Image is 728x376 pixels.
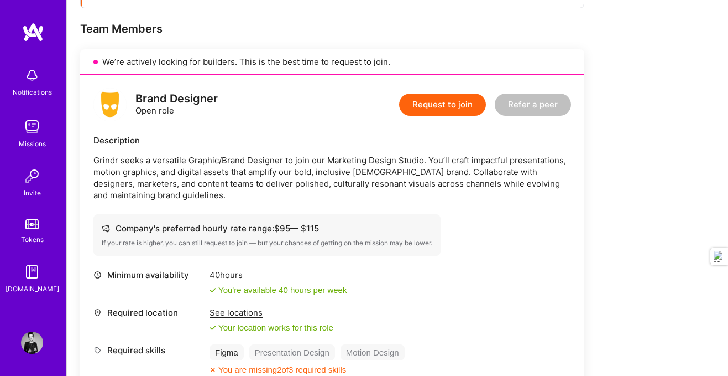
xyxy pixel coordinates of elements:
img: User Avatar [21,332,43,354]
button: Request to join [399,94,486,116]
div: Description [93,135,571,146]
p: Grindr seeks a versatile Graphic/Brand Designer to join our Marketing Design Studio. You’ll craft... [93,154,571,201]
div: Your location works for this role [210,322,333,333]
img: guide book [21,261,43,283]
div: If your rate is higher, you can still request to join — but your chances of getting on the missio... [102,239,432,248]
div: [DOMAIN_NAME] [6,283,59,295]
div: Open role [135,93,218,116]
div: Figma [210,344,244,360]
button: Refer a peer [495,94,571,116]
div: Motion Design [341,344,405,360]
div: See locations [210,307,333,318]
div: Required skills [93,344,204,356]
img: logo [93,88,127,121]
div: We’re actively looking for builders. This is the best time to request to join. [80,49,584,75]
img: tokens [25,219,39,229]
img: bell [21,64,43,86]
img: logo [22,22,44,42]
div: Tokens [21,234,44,245]
div: You are missing 2 of 3 required skills [218,364,346,375]
div: Required location [93,307,204,318]
div: Team Members [80,22,584,36]
i: icon Check [210,325,216,331]
div: 40 hours [210,269,347,281]
i: icon CloseOrange [210,367,216,373]
div: Notifications [13,86,52,98]
div: Invite [24,187,41,199]
div: You're available 40 hours per week [210,284,347,296]
div: Company's preferred hourly rate range: $ 95 — $ 115 [102,223,432,234]
div: Missions [19,138,46,150]
div: Minimum availability [93,269,204,281]
div: Presentation Design [249,344,335,360]
img: teamwork [21,116,43,138]
i: icon Check [210,287,216,293]
i: icon Cash [102,224,110,233]
div: Brand Designer [135,93,218,105]
i: icon Clock [93,271,102,279]
i: icon Tag [93,346,102,354]
img: Invite [21,165,43,187]
i: icon Location [93,308,102,317]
